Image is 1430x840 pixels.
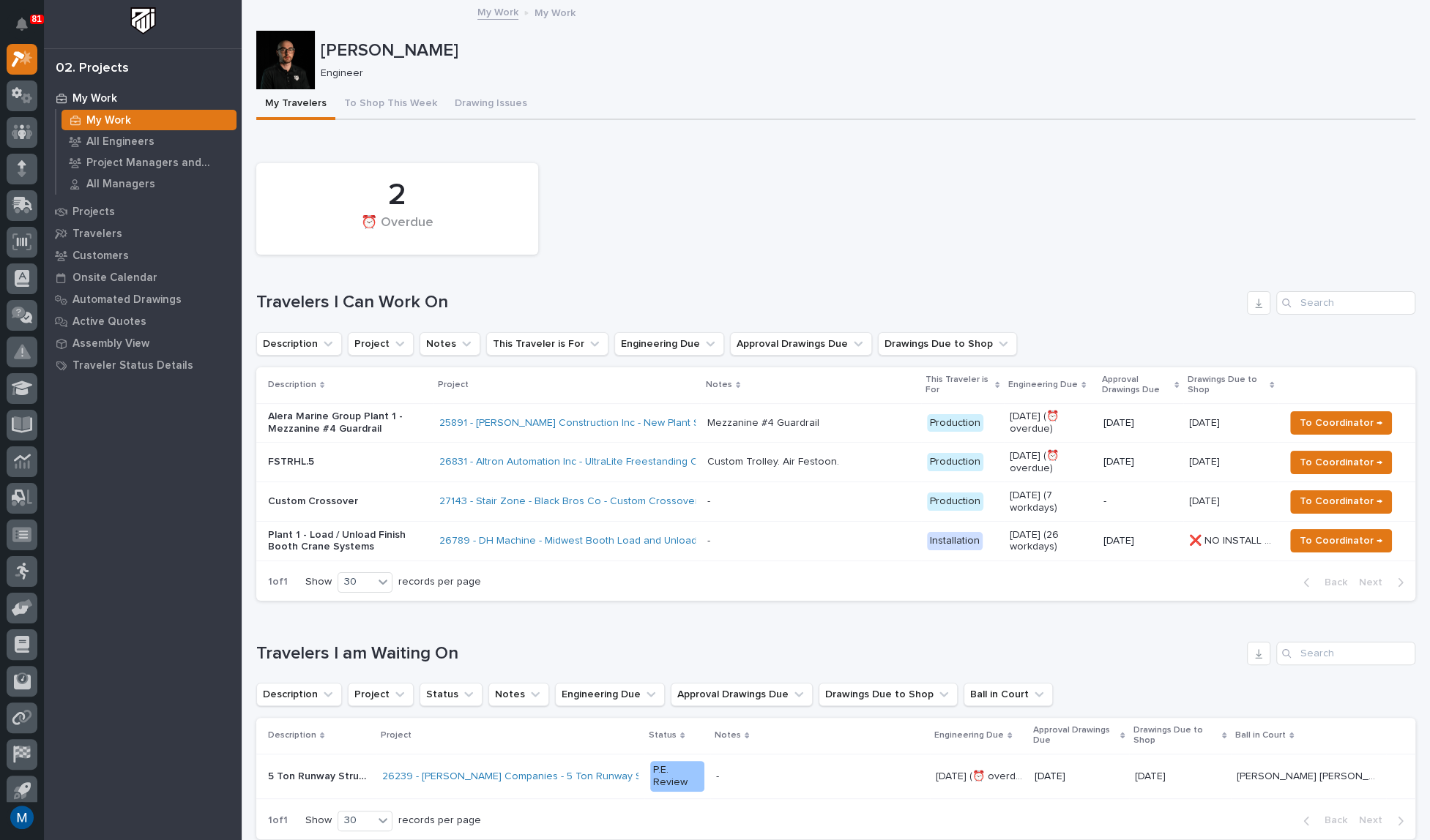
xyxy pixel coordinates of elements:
[1135,768,1169,783] p: [DATE]
[44,222,242,244] a: Travelers
[715,727,741,743] p: Notes
[305,814,332,827] p: Show
[1300,414,1382,432] span: To Coordinator →
[878,332,1017,356] button: Drawings Due to Shop
[1010,450,1092,475] p: [DATE] (⏰ overdue)
[420,332,480,356] button: Notes
[72,250,129,263] p: Customers
[1010,410,1092,435] p: [DATE] (⏰ overdue)
[44,354,242,376] a: Traveler Status Details
[268,727,316,743] p: Description
[44,87,242,109] a: My Work
[256,564,299,600] p: 1 of 1
[1353,576,1415,589] button: Next
[439,495,699,508] a: 27143 - Stair Zone - Black Bros Co - Custom Crossover
[1276,642,1415,665] input: Search
[446,89,536,120] button: Drawing Issues
[72,315,146,329] p: Active Quotes
[927,492,983,511] div: Production
[72,271,157,285] p: Onsite Calendar
[18,18,37,41] div: Notifications81
[927,532,983,550] div: Installation
[1316,576,1347,589] span: Back
[44,310,242,332] a: Active Quotes
[649,727,677,743] p: Status
[555,683,665,706] button: Engineering Due
[1103,495,1178,508] p: -
[927,453,983,471] div: Production
[488,683,549,706] button: Notes
[268,768,373,783] p: 5 Ton Runway Structure
[1235,727,1286,743] p: Ball in Court
[1316,814,1347,827] span: Back
[1300,532,1382,550] span: To Coordinator →
[56,152,242,173] a: Project Managers and Engineers
[268,377,316,393] p: Description
[730,332,872,356] button: Approval Drawings Due
[1189,453,1223,468] p: [DATE]
[321,40,1409,61] p: [PERSON_NAME]
[1033,722,1116,749] p: Approval Drawings Due
[1290,411,1392,435] button: To Coordinator →
[381,727,412,743] p: Project
[439,417,817,430] a: 25891 - [PERSON_NAME] Construction Inc - New Plant Setup - Mezzanine Project
[614,332,724,356] button: Engineering Due
[256,403,1415,443] tr: Alera Marine Group Plant 1 - Mezzanine #4 Guardrail25891 - [PERSON_NAME] Construction Inc - New P...
[1102,372,1171,399] p: Approval Drawings Due
[1276,291,1415,315] input: Search
[420,683,483,706] button: Status
[398,576,481,588] p: records per page
[1359,814,1391,827] span: Next
[256,643,1241,664] h1: Travelers I am Waiting On
[348,683,414,706] button: Project
[398,814,481,827] p: records per page
[305,576,332,588] p: Show
[819,683,958,706] button: Drawings Due to Shop
[56,173,242,194] a: All Managers
[1189,492,1223,508] p: [DATE]
[1035,770,1123,783] p: [DATE]
[1353,814,1415,827] button: Next
[716,770,719,783] div: -
[268,529,428,554] p: Plant 1 - Load / Unload Finish Booth Crane Systems
[1290,451,1392,474] button: To Coordinator →
[256,482,1415,522] tr: Custom Crossover27143 - Stair Zone - Black Bros Co - Custom Crossover - Production[DATE] (7 workd...
[1292,814,1353,827] button: Back
[1290,529,1392,552] button: To Coordinator →
[44,200,242,222] a: Projects
[707,495,710,508] div: -
[1103,417,1178,430] p: [DATE]
[72,359,193,372] p: Traveler Status Details
[927,414,983,432] div: Production
[32,14,42,24] p: 81
[926,372,991,399] p: This Traveler is For
[86,157,231,170] p: Project Managers and Engineers
[86,135,154,149] p: All Engineers
[281,177,513,214] div: 2
[1010,490,1092,514] p: [DATE] (7 workdays)
[256,803,299,839] p: 1 of 1
[335,89,446,120] button: To Shop This Week
[86,178,155,191] p: All Managers
[707,417,819,430] div: Mezzanine #4 Guardrail
[44,266,242,288] a: Onsite Calendar
[439,535,733,547] a: 26789 - DH Machine - Midwest Booth Load and Unload Station
[268,456,428,468] p: FSTRHL.5
[936,768,1026,783] p: [DATE] (⏰ overdue)
[438,377,469,393] p: Project
[256,89,335,120] button: My Travelers
[256,754,1415,799] tr: 5 Ton Runway Structure5 Ton Runway Structure 26239 - [PERSON_NAME] Companies - 5 Ton Runway Struc...
[44,332,242,354] a: Assembly View
[44,288,242,310] a: Automated Drawings
[72,337,149,350] p: Assembly View
[321,67,1404,80] p: Engineer
[338,813,373,828] div: 30
[338,574,373,590] div: 30
[535,4,576,20] p: My Work
[72,228,122,241] p: Travelers
[56,131,242,151] a: All Engineers
[44,244,242,266] a: Customers
[1133,722,1218,749] p: Drawings Due to Shop
[1189,532,1276,547] p: ❌ NO INSTALL DATE!
[1292,576,1353,589] button: Back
